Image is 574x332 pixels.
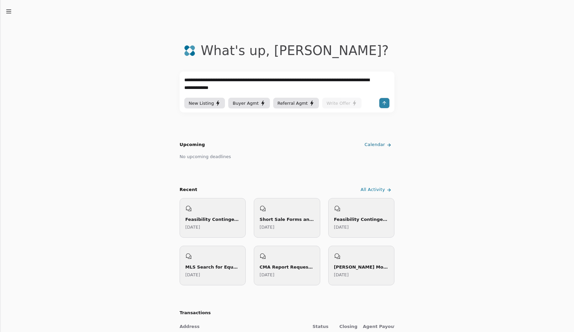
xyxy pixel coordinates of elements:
a: Feasibility Contingency Addendum Guidance[DATE] [180,198,246,238]
span: Calendar [365,141,385,148]
div: Feasibility Contingency Options Explained [334,216,389,223]
button: New Listing [184,98,225,108]
div: CMA Report Request Guidance [259,264,314,271]
div: Recent [180,186,197,193]
button: Referral Agmt [273,98,319,108]
time: Wednesday, July 23, 2025 at 9:17:52 PM [334,272,349,277]
img: logo [184,45,195,56]
a: CMA Report Request Guidance[DATE] [254,246,320,285]
button: Buyer Agmt [228,98,270,108]
div: What's up , [PERSON_NAME] ? [201,43,389,58]
a: Feasibility Contingency Options Explained[DATE] [328,198,394,238]
a: [PERSON_NAME] Money Return Form Guidance[DATE] [328,246,394,285]
div: MLS Search for Equestrian Properties [185,264,240,271]
div: Feasibility Contingency Addendum Guidance [185,216,240,223]
div: No upcoming deadlines [180,153,231,160]
a: Calendar [363,139,394,150]
time: Tuesday, July 29, 2025 at 7:04:46 PM [259,272,274,277]
span: All Activity [361,186,385,193]
time: Tuesday, August 5, 2025 at 10:29:05 PM [334,225,349,230]
span: Referral Agmt [278,100,308,107]
time: Wednesday, July 30, 2025 at 2:58:33 AM [185,272,200,277]
div: [PERSON_NAME] Money Return Form Guidance [334,264,389,271]
div: Short Sale Forms and Addendum [259,216,314,223]
time: Wednesday, August 6, 2025 at 11:36:48 PM [185,225,200,230]
time: Wednesday, August 6, 2025 at 10:52:57 PM [259,225,274,230]
div: New Listing [189,100,221,107]
a: MLS Search for Equestrian Properties[DATE] [180,246,246,285]
a: All Activity [359,184,394,195]
span: Buyer Agmt [233,100,258,107]
h2: Upcoming [180,141,205,148]
a: Short Sale Forms and Addendum[DATE] [254,198,320,238]
h2: Transactions [180,310,394,317]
